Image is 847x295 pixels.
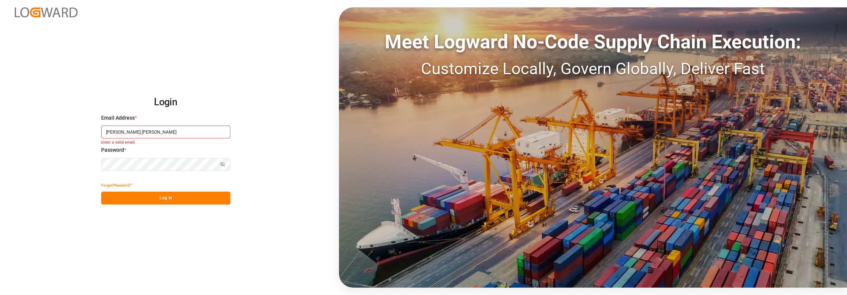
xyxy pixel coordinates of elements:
h2: Login [101,90,230,114]
button: Log In [101,192,230,205]
div: Meet Logward No-Code Supply Chain Execution: [339,28,847,56]
span: Email Address [101,114,135,122]
img: Logward_new_orange.png [15,7,78,17]
span: Password [101,146,124,154]
small: Enter a valid email. [101,140,230,147]
input: Enter your email [101,126,230,138]
button: Forgot Password? [101,179,131,192]
div: Customize Locally, Govern Globally, Deliver Fast [339,56,847,81]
